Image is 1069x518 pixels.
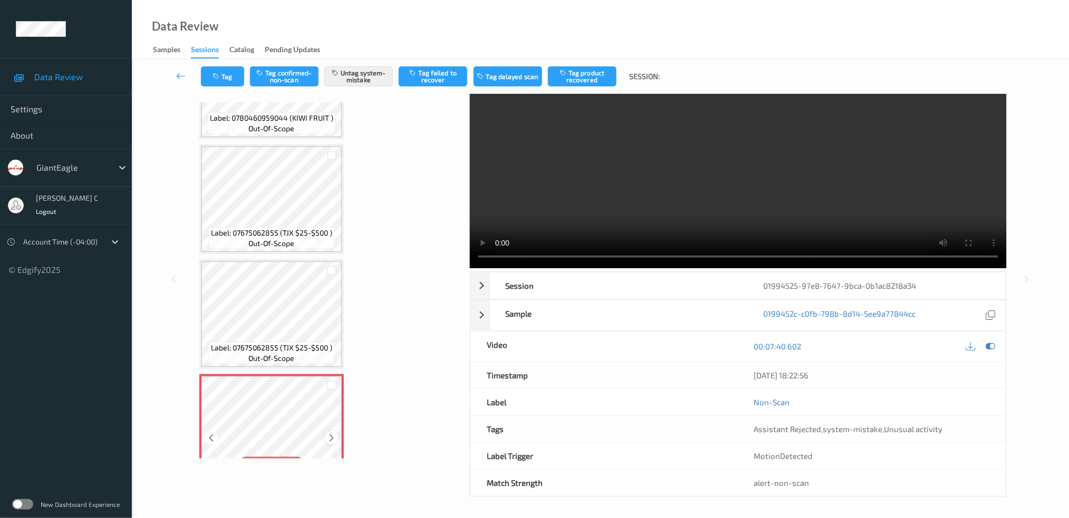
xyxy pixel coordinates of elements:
button: Tag confirmed-non-scan [250,66,319,86]
div: [DATE] 18:22:56 [754,370,990,380]
span: Label: 0780460959044 (KIWI FRUIT ) [210,113,333,123]
span: Session: [630,71,660,82]
a: Sessions [191,43,229,58]
div: Samples [153,44,180,57]
span: out-of-scope [249,353,295,364]
div: Sessions [191,44,219,58]
div: Catalog [229,44,254,57]
a: Catalog [229,43,265,57]
div: Session [490,272,748,299]
div: alert-non-scan [754,477,990,488]
div: Sample0199452c-c0fb-798b-8d14-5ee9a77844cc [470,300,1006,331]
div: Label Trigger [471,443,738,469]
a: Samples [153,43,191,57]
div: Tags [471,416,738,442]
span: out-of-scope [249,238,295,249]
span: Label: Non-Scan [244,457,299,468]
div: Label [471,389,738,415]
div: Data Review [152,21,218,32]
a: 00:07:40.602 [754,341,802,351]
div: 01994525-97e8-7647-9bca-0b1ac8218a34 [748,272,1006,299]
div: Sample [490,300,748,330]
a: Non-Scan [754,397,790,407]
button: Tag product recovered [548,66,617,86]
a: 0199452c-c0fb-798b-8d14-5ee9a77844cc [764,308,916,322]
div: MotionDetected [738,443,1006,469]
button: Untag system-mistake [324,66,393,86]
button: Tag failed to recover [399,66,467,86]
div: Session01994525-97e8-7647-9bca-0b1ac8218a34 [470,272,1006,299]
span: , , [754,424,943,434]
a: Pending Updates [265,43,331,57]
span: system-mistake [823,424,883,434]
span: Label: 07675062855 (TJX $25-$500 ) [211,343,332,353]
button: Tag [201,66,244,86]
span: Label: 07675062855 (TJX $25-$500 ) [211,228,332,238]
button: Tag delayed scan [474,66,542,86]
div: Video [471,331,738,361]
span: Assistant Rejected [754,424,822,434]
span: Unusual activity [884,424,943,434]
div: Timestamp [471,362,738,388]
div: Pending Updates [265,44,320,57]
div: Match Strength [471,470,738,496]
span: out-of-scope [249,123,295,134]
